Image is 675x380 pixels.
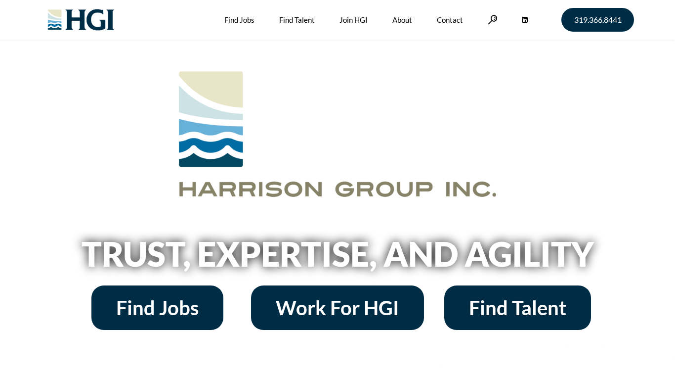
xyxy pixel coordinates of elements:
a: Find Talent [444,285,591,330]
a: Work For HGI [251,285,424,330]
span: Work For HGI [276,298,399,318]
a: Find Jobs [91,285,223,330]
span: 319.366.8441 [574,16,622,24]
span: Find Jobs [116,298,199,318]
a: 319.366.8441 [561,8,634,32]
span: Find Talent [469,298,566,318]
h2: Trust, Expertise, and Agility [56,237,619,271]
a: Search [488,15,498,24]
